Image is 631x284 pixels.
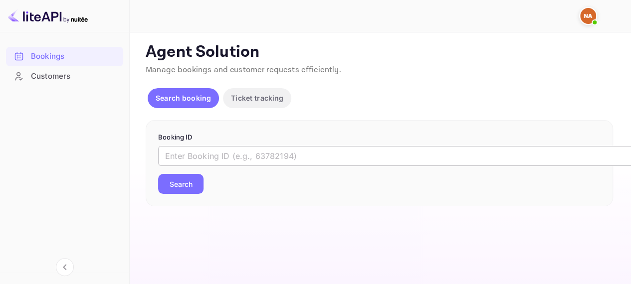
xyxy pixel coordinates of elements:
p: Ticket tracking [231,93,283,103]
img: LiteAPI logo [8,8,88,24]
a: Bookings [6,47,123,65]
div: Customers [6,67,123,86]
p: Agent Solution [146,42,613,62]
p: Search booking [156,93,211,103]
span: Manage bookings and customer requests efficiently. [146,65,341,75]
div: Bookings [31,51,118,62]
div: Customers [31,71,118,82]
a: Customers [6,67,123,85]
button: Search [158,174,204,194]
p: Booking ID [158,133,601,142]
img: Nargisse El Aoumari [580,8,596,24]
div: Bookings [6,47,123,66]
button: Collapse navigation [56,258,74,276]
